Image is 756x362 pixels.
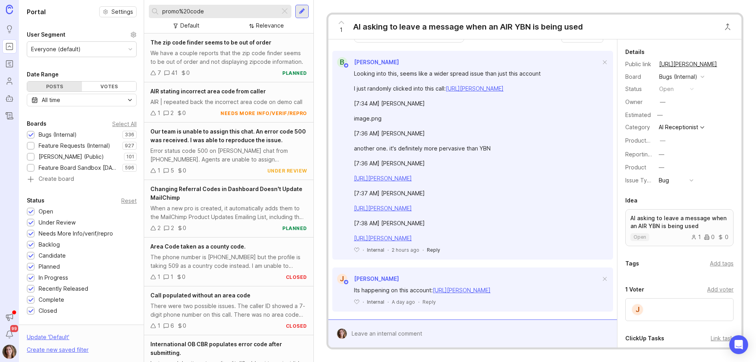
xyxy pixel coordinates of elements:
span: 1 [340,26,343,34]
div: needs more info/verif/repro [220,110,307,117]
div: Feature Requests (Internal) [39,141,110,150]
div: planned [282,225,307,232]
div: closed [286,274,307,280]
div: All time [42,96,60,104]
div: [7:36 AM] [PERSON_NAME] [354,129,600,138]
div: image.png [354,114,600,123]
div: Add voter [707,285,734,294]
div: Status [27,196,44,205]
div: Create new saved filter [27,345,89,354]
div: — [659,163,664,172]
a: AI asking to leave a message when an AIR YBN is being usedopen100 [625,209,734,246]
div: Internal [367,299,384,305]
div: User Segment [27,30,65,39]
div: — [660,98,665,106]
div: Backlog [39,240,60,249]
div: Tags [625,259,639,268]
a: J[PERSON_NAME] [332,274,399,284]
a: Our team is unable to assign this chat. An error code 500 was received. I was able to reproduce t... [144,123,313,180]
div: · [363,247,364,253]
div: Reply [422,299,436,305]
p: 927 [125,143,134,149]
span: Call populated without an area code [150,292,250,299]
div: ClickUp Tasks [625,334,664,343]
a: Changing Referral Codes in Dashboard Doesn't Update MailChimpWhen a new pro is created, it automa... [144,180,313,238]
a: Changelog [2,109,17,123]
div: 1 [157,166,160,175]
div: There were two possible issues. The caller ID showed a 7-digit phone number on this call. There w... [150,302,307,319]
span: Area Code taken as a county code. [150,243,246,250]
img: Maddy Martin [337,329,347,339]
div: 1 [691,234,701,240]
a: Call populated without an area codeThere were two possible issues. The caller ID showed a 7-digit... [144,286,313,335]
a: Area Code taken as a county code.The phone number is [PHONE_NUMBER] but the profile is taking 509... [144,238,313,286]
div: Needs More Info/verif/repro [39,229,113,238]
div: 0 [718,234,728,240]
div: — [660,136,665,145]
div: 2 [171,224,174,232]
div: Posts [27,82,82,91]
div: Status [625,85,653,93]
div: closed [286,323,307,329]
span: [PERSON_NAME] [354,59,399,65]
div: Internal [367,247,384,253]
div: AI asking to leave a message when an AIR YBN is being used [353,21,583,32]
span: International OB CBR populates error code after submitting. [150,341,282,356]
div: Relevance [256,21,284,30]
div: [7:34 AM] [PERSON_NAME] [354,99,600,108]
div: 1 [170,273,173,281]
div: J [631,303,644,316]
a: [URL][PERSON_NAME] [354,235,412,241]
div: 0 [183,224,186,232]
a: B[PERSON_NAME] [332,57,399,67]
div: 2 [157,224,161,232]
div: 0 [182,109,186,117]
div: · [363,299,364,305]
div: When a new pro is created, it automatically adds them to the MailChimp Product Updates Emailing L... [150,204,307,221]
div: Votes [82,82,137,91]
div: 2 [170,109,174,117]
div: In Progress [39,273,68,282]
div: 1 [157,109,160,117]
img: member badge [343,63,349,69]
div: [PERSON_NAME] (Public) [39,152,104,161]
div: Idea [625,196,637,205]
div: Error status code 500 on [PERSON_NAME] chat from [PHONE_NUMBER]. Agents are unable to assign [PER... [150,147,307,164]
div: Default [180,21,199,30]
div: planned [282,70,307,76]
div: Closed [39,306,57,315]
p: 596 [125,165,134,171]
div: open [659,85,674,93]
p: 101 [126,154,134,160]
div: Recently Released [39,284,88,293]
a: [URL][PERSON_NAME] [354,175,412,182]
a: [URL][PERSON_NAME] [657,59,719,69]
div: Add tags [710,259,734,268]
div: Owner [625,98,653,106]
div: Candidate [39,251,66,260]
label: Issue Type [625,177,654,184]
span: Changing Referral Codes in Dashboard Doesn't Update MailChimp [150,186,302,201]
a: Create board [27,176,137,183]
img: Canny Home [6,5,13,14]
div: 0 [704,234,715,240]
a: [URL][PERSON_NAME] [433,287,491,293]
svg: toggle icon [124,97,136,103]
div: Date Range [27,70,59,79]
div: · [418,299,419,305]
a: [URL][PERSON_NAME] [354,205,412,212]
div: Reset [121,199,137,203]
div: 41 [171,69,178,77]
div: Bug [659,176,669,185]
button: Settings [99,6,137,17]
button: ProductboardID [658,136,668,146]
div: · [387,247,389,253]
p: 336 [125,132,134,138]
div: 7 [157,69,161,77]
div: 0 [186,69,190,77]
div: 1 [157,321,160,330]
label: Product [625,164,646,171]
div: · [387,299,389,305]
a: Roadmaps [2,57,17,71]
div: Boards [27,119,46,128]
